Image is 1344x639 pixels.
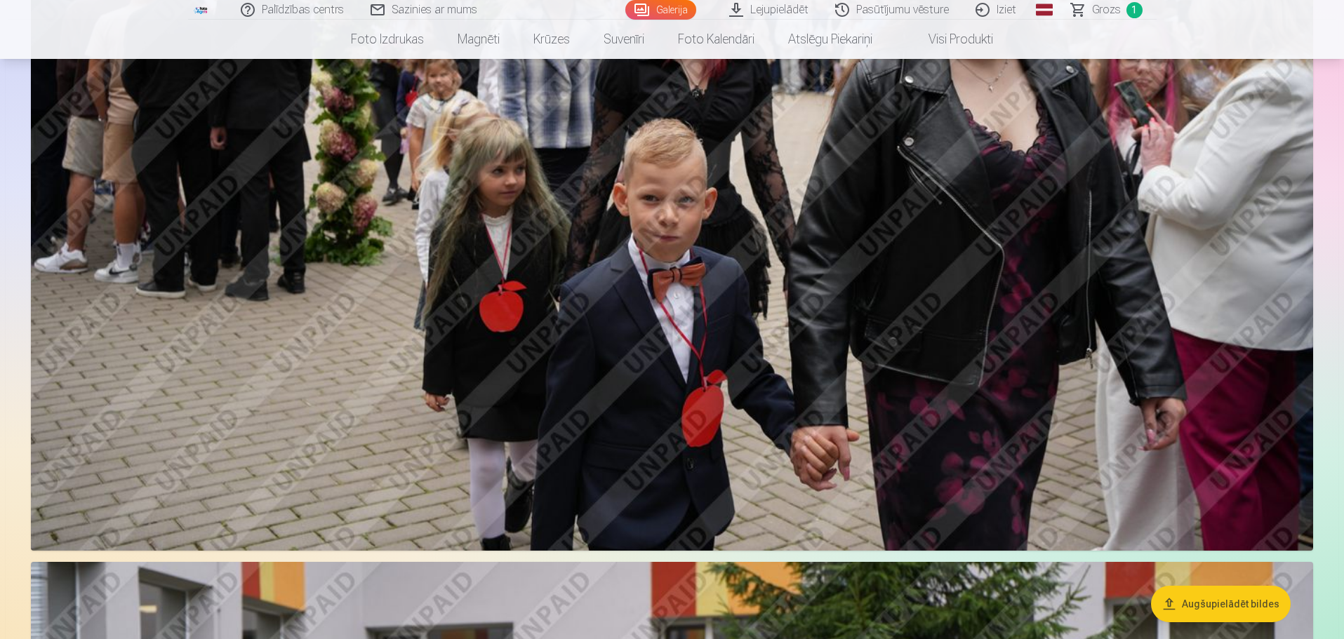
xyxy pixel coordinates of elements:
[661,20,771,59] a: Foto kalendāri
[1126,2,1143,18] span: 1
[587,20,661,59] a: Suvenīri
[441,20,517,59] a: Magnēti
[771,20,889,59] a: Atslēgu piekariņi
[194,6,209,14] img: /fa3
[517,20,587,59] a: Krūzes
[334,20,441,59] a: Foto izdrukas
[889,20,1010,59] a: Visi produkti
[1092,1,1121,18] span: Grozs
[1151,586,1291,622] button: Augšupielādēt bildes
